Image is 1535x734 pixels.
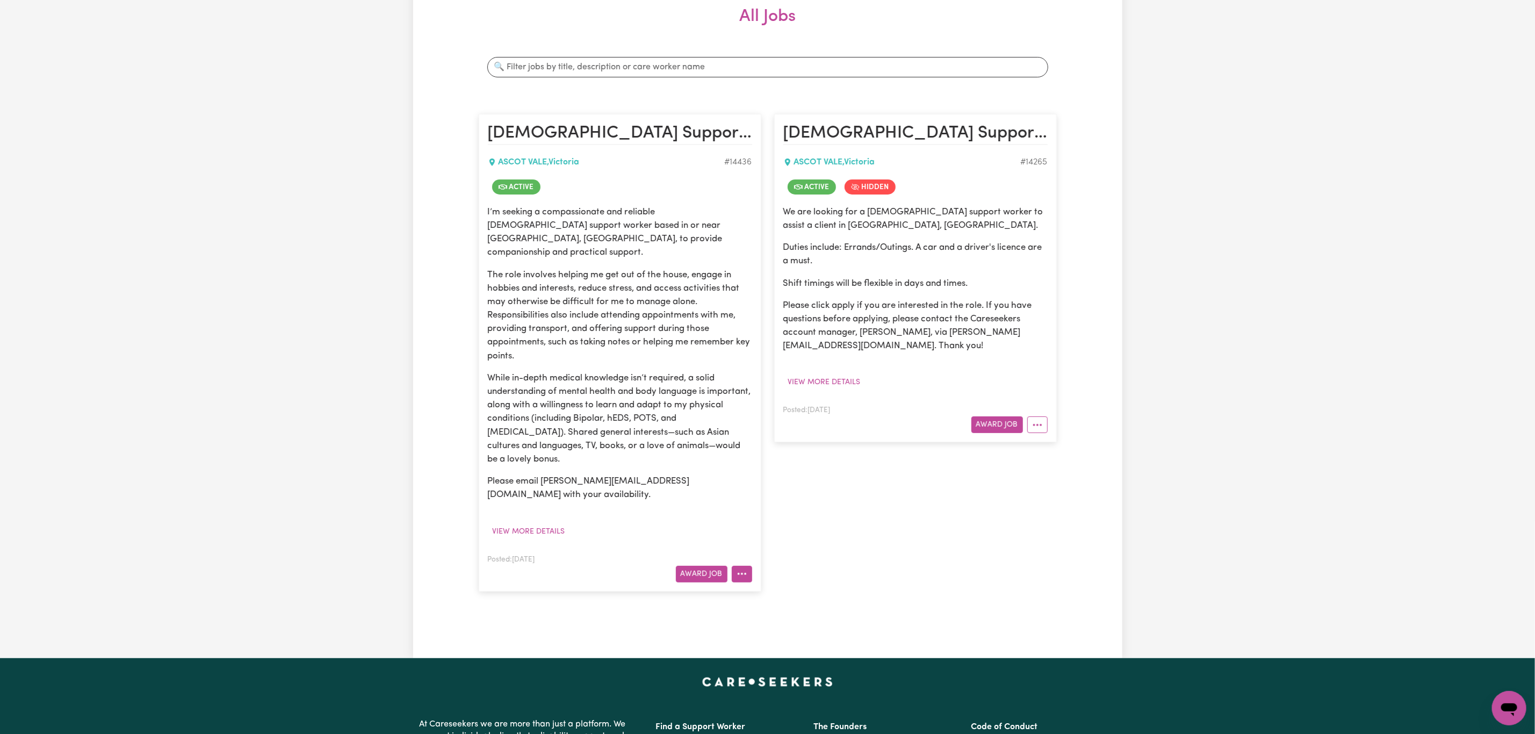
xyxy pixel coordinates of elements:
h2: Female Support Worker Needed in Ascot Vale, VIC [783,123,1048,145]
div: ASCOT VALE , Victoria [783,156,1021,169]
button: Award Job [971,416,1023,433]
p: The role involves helping me get out of the house, engage in hobbies and interests, reduce stress... [488,268,752,363]
div: ASCOT VALE , Victoria [488,156,725,169]
p: Please click apply if you are interested in the role. If you have questions before applying, plea... [783,299,1048,353]
p: We are looking for a [DEMOGRAPHIC_DATA] support worker to assist a client in [GEOGRAPHIC_DATA], [... [783,205,1048,232]
h2: All Jobs [479,6,1057,44]
span: Posted: [DATE] [783,407,831,414]
a: Careseekers home page [702,678,833,686]
iframe: Button to launch messaging window, conversation in progress [1492,691,1526,725]
button: More options [1027,416,1048,433]
span: Job is active [492,179,541,195]
button: View more details [488,523,570,540]
a: The Founders [813,723,867,731]
p: Duties include: Errands/Outings. A car and a driver's licence are a must. [783,241,1048,268]
p: Please email [PERSON_NAME][EMAIL_ADDRESS][DOMAIN_NAME] with your availability. [488,474,752,501]
span: Job is hidden [845,179,896,195]
button: Award Job [676,566,727,582]
p: I’m seeking a compassionate and reliable [DEMOGRAPHIC_DATA] support worker based in or near [GEOG... [488,205,752,260]
h2: Female Support Worker Needed In Ascot Vale, VIC [488,123,752,145]
span: Job is active [788,179,836,195]
div: Job ID #14436 [725,156,752,169]
div: Job ID #14265 [1021,156,1048,169]
a: Code of Conduct [971,723,1037,731]
p: While in-depth medical knowledge isn’t required, a solid understanding of mental health and body ... [488,371,752,466]
button: More options [732,566,752,582]
input: 🔍 Filter jobs by title, description or care worker name [487,57,1048,77]
p: Shift timings will be flexible in days and times. [783,277,1048,290]
a: Find a Support Worker [656,723,746,731]
button: View more details [783,374,866,391]
span: Posted: [DATE] [488,556,535,563]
